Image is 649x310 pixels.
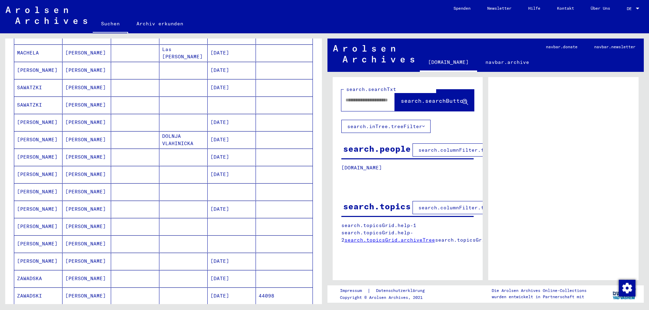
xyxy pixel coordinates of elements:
mat-cell: [DATE] [208,287,256,304]
mat-cell: Las [PERSON_NAME] [159,44,208,61]
div: search.people [343,142,411,155]
mat-cell: [PERSON_NAME] [63,253,111,270]
mat-cell: [DATE] [208,62,256,79]
button: search.searchButton [395,90,474,111]
mat-cell: [DATE] [208,166,256,183]
mat-cell: [DATE] [208,44,256,61]
p: Die Arolsen Archives Online-Collections [492,287,586,294]
mat-cell: [PERSON_NAME] [14,201,63,218]
a: Suchen [93,15,128,33]
mat-cell: [PERSON_NAME] [14,166,63,183]
mat-cell: [DATE] [208,79,256,96]
mat-cell: [DATE] [208,114,256,131]
a: Impressum [340,287,367,294]
mat-cell: [PERSON_NAME] [63,149,111,166]
mat-cell: [PERSON_NAME] [63,79,111,96]
div: Zustimmung ändern [618,279,635,296]
span: search.columnFilter.filter [418,147,499,153]
a: [DOMAIN_NAME] [420,54,477,72]
a: navbar.newsletter [586,39,644,55]
mat-cell: [PERSON_NAME] [63,287,111,304]
p: search.topicsGrid.help-1 search.topicsGrid.help-2 search.topicsGrid.manually. [341,222,474,244]
mat-cell: [PERSON_NAME] [14,183,63,200]
mat-cell: [PERSON_NAME] [14,149,63,166]
mat-cell: [PERSON_NAME] [14,235,63,252]
mat-cell: [PERSON_NAME] [63,270,111,287]
button: search.columnFilter.filter [413,143,505,157]
mat-cell: [DATE] [208,131,256,148]
mat-cell: [PERSON_NAME] [63,131,111,148]
mat-cell: ZAWADSKI [14,287,63,304]
div: search.topics [343,200,411,212]
mat-cell: [PERSON_NAME] [14,253,63,270]
mat-cell: ZAWADSKA [14,270,63,287]
img: Arolsen_neg.svg [333,45,415,62]
button: search.inTree.treeFilter [341,120,431,133]
p: [DOMAIN_NAME] [341,164,474,171]
mat-cell: [PERSON_NAME] [63,97,111,114]
a: Archiv erkunden [128,15,192,32]
a: navbar.donate [538,39,586,55]
a: Datenschutzerklärung [371,287,433,294]
mat-cell: [PERSON_NAME] [63,62,111,79]
mat-cell: 44098 [256,287,312,304]
mat-cell: [DATE] [208,149,256,166]
img: Arolsen_neg.svg [6,7,87,24]
mat-cell: SAWATZKI [14,79,63,96]
span: search.columnFilter.filter [418,204,499,211]
mat-cell: [DATE] [208,253,256,270]
mat-cell: [PERSON_NAME] [63,201,111,218]
mat-cell: [DATE] [208,201,256,218]
a: navbar.archive [477,54,538,70]
img: yv_logo.png [611,285,637,302]
mat-cell: MACHELA [14,44,63,61]
mat-cell: [DATE] [208,270,256,287]
mat-cell: [PERSON_NAME] [14,114,63,131]
p: wurden entwickelt in Partnerschaft mit [492,294,586,300]
span: search.searchButton [401,97,467,104]
mat-cell: [PERSON_NAME] [63,183,111,200]
mat-cell: SAWATZKI [14,97,63,114]
mat-cell: [PERSON_NAME] [63,235,111,252]
mat-cell: [PERSON_NAME] [63,114,111,131]
mat-cell: [PERSON_NAME] [14,62,63,79]
mat-label: search.searchTxt [346,86,396,92]
p: Copyright © Arolsen Archives, 2021 [340,294,433,301]
mat-cell: [PERSON_NAME] [63,218,111,235]
img: Zustimmung ändern [619,280,635,296]
button: search.columnFilter.filter [413,201,505,214]
mat-cell: [PERSON_NAME] [63,166,111,183]
span: DE [627,6,634,11]
a: search.topicsGrid.archiveTree [344,237,435,243]
div: | [340,287,433,294]
mat-cell: DOLNJA VLAHINICKA [159,131,208,148]
mat-cell: [PERSON_NAME] [63,44,111,61]
mat-cell: [PERSON_NAME] [14,218,63,235]
mat-cell: [PERSON_NAME] [14,131,63,148]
